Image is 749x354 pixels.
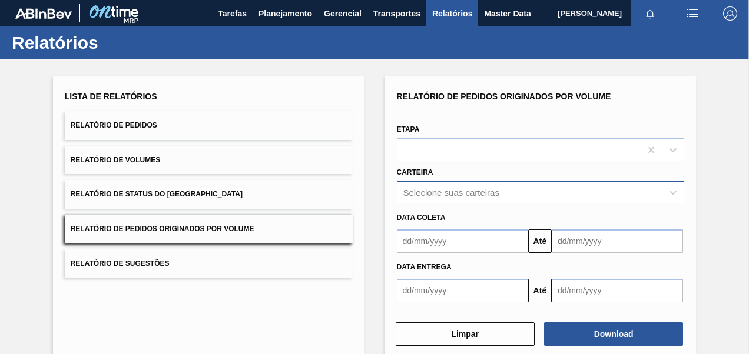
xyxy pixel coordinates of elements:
[71,190,243,198] span: Relatório de Status do [GEOGRAPHIC_DATA]
[71,121,157,129] span: Relatório de Pedidos
[544,322,683,346] button: Download
[71,259,170,268] span: Relatório de Sugestões
[631,5,669,22] button: Notificações
[65,180,353,209] button: Relatório de Status do [GEOGRAPHIC_DATA]
[258,6,312,21] span: Planejamento
[15,8,72,19] img: TNhmsLtSVTkK8tSr43FrP2fwEKptu5GPRR3wAAAABJRU5ErkJggg==
[552,229,683,253] input: dd/mm/yyyy
[71,156,160,164] span: Relatório de Volumes
[397,168,433,176] label: Carteira
[65,92,157,101] span: Lista de Relatórios
[373,6,420,21] span: Transportes
[397,229,528,253] input: dd/mm/yyyy
[723,6,737,21] img: Logout
[685,6,700,21] img: userActions
[528,279,552,302] button: Até
[432,6,472,21] span: Relatórios
[71,225,254,233] span: Relatório de Pedidos Originados por Volume
[65,215,353,243] button: Relatório de Pedidos Originados por Volume
[397,92,611,101] span: Relatório de Pedidos Originados por Volume
[65,111,353,140] button: Relatório de Pedidos
[65,146,353,175] button: Relatório de Volumes
[218,6,247,21] span: Tarefas
[484,6,531,21] span: Master Data
[397,125,420,133] label: Etapa
[397,279,528,302] input: dd/mm/yyyy
[324,6,362,21] span: Gerencial
[12,36,221,49] h1: Relatórios
[528,229,552,253] button: Até
[397,213,446,222] span: Data coleta
[397,263,452,271] span: Data Entrega
[552,279,683,302] input: dd/mm/yyyy
[65,249,353,278] button: Relatório de Sugestões
[403,188,499,198] div: Selecione suas carteiras
[396,322,535,346] button: Limpar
